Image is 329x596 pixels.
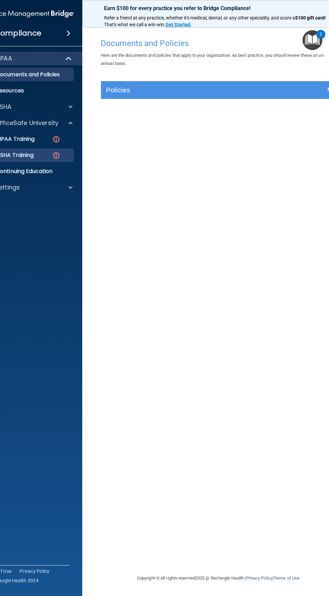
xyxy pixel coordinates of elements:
[166,22,190,27] strong: Get Started
[274,576,299,581] a: Terms of Use
[104,15,295,20] span: Refer a friend at any practice, whether it's medical, dental, or any other speciality, and score a
[52,135,60,143] img: danger-circle.6113f641.png
[106,86,272,94] h5: Policies
[52,151,60,160] img: danger-circle.6113f641.png
[101,53,324,66] span: Here are the documents and policies that apply to your organization. As best practice, you should...
[19,568,50,574] a: Privacy Policy
[246,576,272,581] a: Privacy Policy
[166,22,191,27] a: Get Started
[320,34,322,43] div: 2
[295,15,325,20] strong: $100 gift card
[302,30,322,50] button: Open Resource Center, 2 new notifications
[104,15,327,27] span: ! That's what we call a win-win.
